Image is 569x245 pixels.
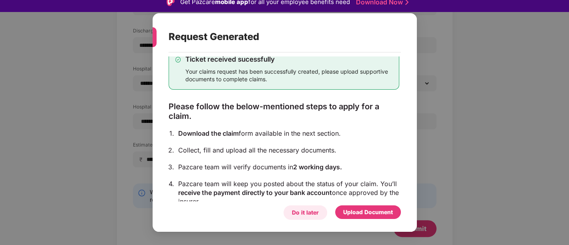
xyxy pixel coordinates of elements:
div: Request Generated [169,21,382,52]
span: Download the claim [178,129,239,137]
div: Ticket received sucessfully [185,55,392,64]
span: 2 working days. [293,163,342,171]
div: Pazcare team will verify documents in [178,163,399,171]
div: Please follow the below-mentioned steps to apply for a claim. [169,102,399,121]
div: Collect, fill and upload all the necessary documents. [178,146,399,155]
div: Your claims request has been successfully created, please upload supportive documents to complete... [185,68,392,83]
div: Upload Document [343,208,393,217]
div: Pazcare team will keep you posted about the status of your claim. You’ll once approved by the ins... [178,179,399,206]
div: 1. [169,129,174,138]
img: svg+xml;base64,PHN2ZyB4bWxucz0iaHR0cDovL3d3dy53My5vcmcvMjAwMC9zdmciIHdpZHRoPSIxMy4zMzMiIGhlaWdodD... [175,57,181,62]
div: 4. [169,179,174,188]
div: 3. [168,163,174,171]
div: form available in the next section. [178,129,399,138]
div: 2. [168,146,174,155]
span: receive the payment directly to your bank account [178,189,332,197]
div: Do it later [292,208,319,217]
